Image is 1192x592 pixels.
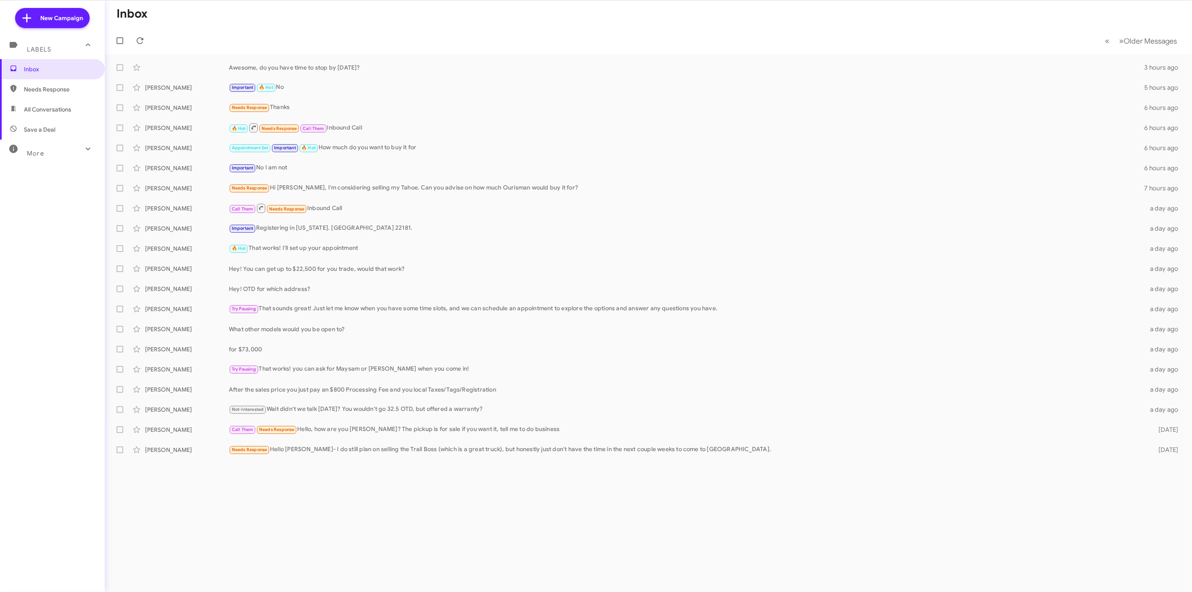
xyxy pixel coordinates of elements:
div: After the sales price you just pay an $800 Processing Fee and you local Taxes/Tags/Registration [229,385,1142,394]
div: [DATE] [1142,446,1185,454]
div: 6 hours ago [1142,104,1185,112]
span: Call Them [303,126,324,131]
div: [DATE] [1142,426,1185,434]
div: That sounds great! Just let me know when you have some time slots, and we can schedule an appoint... [229,304,1142,314]
span: Older Messages [1124,36,1177,46]
div: [PERSON_NAME] [145,184,229,192]
span: Needs Response [269,206,305,212]
div: [PERSON_NAME] [145,124,229,132]
div: [PERSON_NAME] [145,244,229,253]
div: [PERSON_NAME] [145,345,229,353]
div: Registering in [US_STATE]. [GEOGRAPHIC_DATA] 22181. [229,223,1142,233]
span: Needs Response [262,126,297,131]
span: Appointment Set [232,145,269,151]
div: [PERSON_NAME] [145,446,229,454]
div: 6 hours ago [1142,124,1185,132]
div: [PERSON_NAME] [145,365,229,374]
div: 5 hours ago [1142,83,1185,92]
div: a day ago [1142,224,1185,233]
div: [PERSON_NAME] [145,224,229,233]
span: « [1105,36,1109,46]
span: Needs Response [232,105,267,110]
div: a day ago [1142,305,1185,313]
div: a day ago [1142,365,1185,374]
div: a day ago [1142,265,1185,273]
div: Awesome, do you have time to stop by [DATE]? [229,63,1142,72]
div: a day ago [1142,204,1185,213]
div: Hi [PERSON_NAME], I'm considering selling my Tahoe. Can you advise on how much Ourisman would buy... [229,183,1142,193]
span: Important [232,85,254,90]
span: » [1119,36,1124,46]
span: Needs Response [232,447,267,452]
div: Wait didn't we talk [DATE]? You wouldn't go 32.5 OTD, but offered a warranty? [229,405,1142,414]
div: 3 hours ago [1142,63,1185,72]
span: Call Them [232,206,254,212]
span: Needs Response [259,427,295,432]
span: New Campaign [40,14,83,22]
span: 🔥 Hot [232,246,246,251]
div: a day ago [1142,345,1185,353]
div: 6 hours ago [1142,144,1185,152]
a: New Campaign [15,8,90,28]
div: Hey! You can get up to $22,500 for you trade, would that work? [229,265,1142,273]
h1: Inbox [117,7,148,21]
span: Labels [27,46,51,53]
span: 🔥 Hot [259,85,273,90]
div: [PERSON_NAME] [145,285,229,293]
div: for $73,000 [229,345,1142,353]
div: No [229,83,1142,92]
div: a day ago [1142,385,1185,394]
div: a day ago [1142,285,1185,293]
div: [PERSON_NAME] [145,405,229,414]
div: That works! you can ask for Maysam or [PERSON_NAME] when you come in! [229,364,1142,374]
span: 🔥 Hot [301,145,316,151]
span: Inbox [24,65,95,73]
div: Hey! OTD for which address? [229,285,1142,293]
div: [PERSON_NAME] [145,385,229,394]
span: Save a Deal [24,125,55,134]
div: [PERSON_NAME] [145,426,229,434]
div: What other models would you be open to? [229,325,1142,333]
div: [PERSON_NAME] [145,265,229,273]
span: Important [232,165,254,171]
span: Not-Interested [232,407,264,412]
span: Important [274,145,296,151]
div: [PERSON_NAME] [145,305,229,313]
div: Hello [PERSON_NAME]- I do still plan on selling the Trail Boss (which is a great truck), but hone... [229,445,1142,454]
div: [PERSON_NAME] [145,83,229,92]
nav: Page navigation example [1100,32,1182,49]
span: Call Them [232,427,254,432]
span: Try Pausing [232,306,256,312]
div: [PERSON_NAME] [145,144,229,152]
div: Inbound Call [229,122,1142,133]
span: Needs Response [24,85,95,93]
div: [PERSON_NAME] [145,164,229,172]
div: 7 hours ago [1142,184,1185,192]
span: More [27,150,44,157]
div: a day ago [1142,405,1185,414]
span: All Conversations [24,105,71,114]
span: 🔥 Hot [232,126,246,131]
div: 6 hours ago [1142,164,1185,172]
button: Previous [1100,32,1114,49]
div: Inbound Call [229,203,1142,213]
div: No I am not [229,163,1142,173]
div: [PERSON_NAME] [145,104,229,112]
div: [PERSON_NAME] [145,204,229,213]
div: How much do you want to buy it for [229,143,1142,153]
span: Needs Response [232,185,267,191]
span: Important [232,226,254,231]
div: Thanks [229,103,1142,112]
div: [PERSON_NAME] [145,325,229,333]
div: That works! I'll set up your appointment [229,244,1142,253]
div: Hello, how are you [PERSON_NAME]? The pickup is for sale if you want it, tell me to do business [229,425,1142,434]
div: a day ago [1142,244,1185,253]
button: Next [1114,32,1182,49]
div: a day ago [1142,325,1185,333]
span: Try Pausing [232,366,256,372]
